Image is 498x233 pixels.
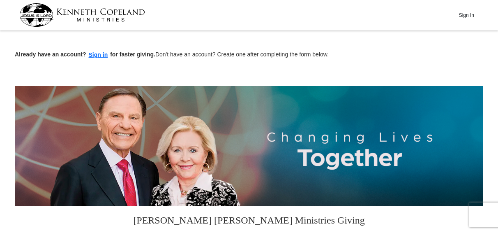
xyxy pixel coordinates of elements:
p: Don't have an account? Create one after completing the form below. [15,50,483,60]
strong: Already have an account? for faster giving. [15,51,155,58]
button: Sign in [86,50,111,60]
button: Sign In [454,9,479,21]
img: kcm-header-logo.svg [19,3,145,27]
